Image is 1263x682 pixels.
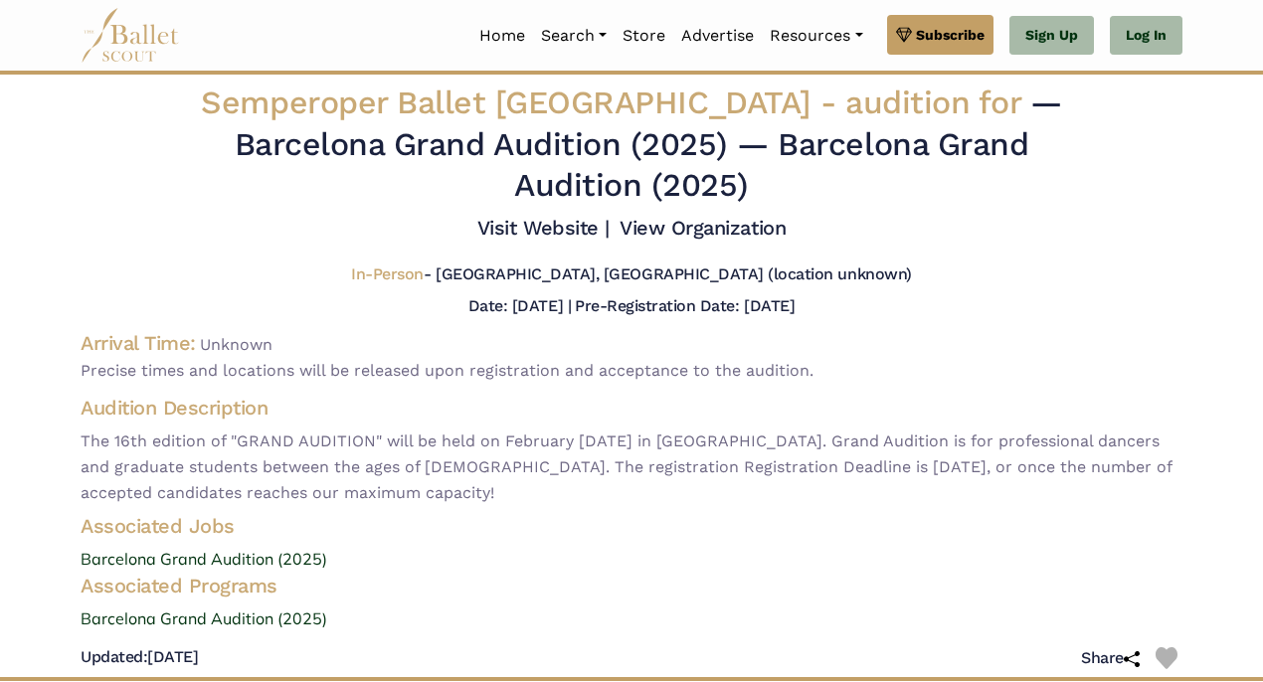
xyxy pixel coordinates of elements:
[81,395,1182,421] h4: Audition Description
[887,15,993,55] a: Subscribe
[81,331,196,355] h4: Arrival Time:
[81,358,1182,384] span: Precise times and locations will be released upon registration and acceptance to the audition.
[468,296,571,315] h5: Date: [DATE] |
[471,15,533,57] a: Home
[533,15,615,57] a: Search
[65,513,1198,539] h4: Associated Jobs
[1009,16,1094,56] a: Sign Up
[916,24,985,46] span: Subscribe
[65,547,1198,573] a: Barcelona Grand Audition (2025)
[896,24,912,46] img: gem.svg
[81,647,147,666] span: Updated:
[351,264,424,283] span: In-Person
[65,573,1198,598] h4: Associated Programs
[200,335,272,354] span: Unknown
[81,428,1182,505] span: The 16th edition of "GRAND AUDITION" will be held on February [DATE] in [GEOGRAPHIC_DATA]. Grand ...
[845,84,1020,121] span: audition for
[615,15,673,57] a: Store
[575,296,795,315] h5: Pre-Registration Date: [DATE]
[235,84,1062,163] span: — Barcelona Grand Audition (2025)
[65,606,1198,632] a: Barcelona Grand Audition (2025)
[673,15,762,57] a: Advertise
[514,125,1028,205] span: — Barcelona Grand Audition (2025)
[351,264,911,285] h5: - [GEOGRAPHIC_DATA], [GEOGRAPHIC_DATA] (location unknown)
[1081,648,1140,669] h5: Share
[201,84,1030,121] span: Semperoper Ballet [GEOGRAPHIC_DATA] -
[1110,16,1182,56] a: Log In
[81,647,198,668] h5: [DATE]
[477,216,610,240] a: Visit Website |
[620,216,786,240] a: View Organization
[762,15,870,57] a: Resources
